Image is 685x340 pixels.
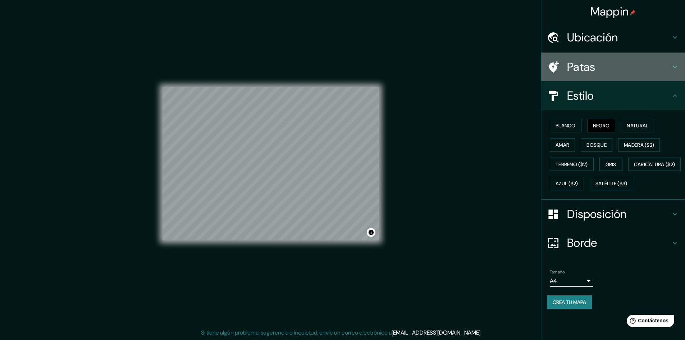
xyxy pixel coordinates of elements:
button: Blanco [550,119,581,132]
font: Borde [567,235,597,250]
button: Satélite ($3) [590,177,633,190]
font: . [480,329,481,336]
font: Patas [567,59,595,74]
a: [EMAIL_ADDRESS][DOMAIN_NAME] [392,329,480,336]
font: Negro [593,122,610,129]
button: Crea tu mapa [547,295,592,309]
div: Patas [541,53,685,81]
canvas: Mapa [163,87,379,240]
font: . [483,328,484,336]
div: Borde [541,228,685,257]
font: Bosque [586,142,607,148]
button: Activar o desactivar atribución [367,228,375,237]
div: Estilo [541,81,685,110]
div: A4 [550,275,593,287]
font: Si tiene algún problema, sugerencia o inquietud, envíe un correo electrónico a [201,329,392,336]
font: Disposición [567,207,626,222]
font: Amar [556,142,569,148]
font: Ubicación [567,30,618,45]
font: Satélite ($3) [595,181,627,187]
font: Gris [606,161,616,168]
button: Madera ($2) [618,138,660,152]
font: Crea tu mapa [553,299,586,305]
button: Bosque [581,138,612,152]
font: Mappin [590,4,629,19]
font: Madera ($2) [624,142,654,148]
button: Caricatura ($2) [628,158,681,171]
button: Amar [550,138,575,152]
font: . [481,328,483,336]
font: A4 [550,277,557,285]
iframe: Lanzador de widgets de ayuda [621,312,677,332]
div: Ubicación [541,23,685,52]
font: Azul ($2) [556,181,578,187]
div: Disposición [541,200,685,228]
button: Negro [587,119,616,132]
font: Tamaño [550,269,565,275]
img: pin-icon.png [630,10,636,15]
font: Natural [627,122,648,129]
font: Terreno ($2) [556,161,588,168]
font: Caricatura ($2) [634,161,675,168]
button: Gris [599,158,622,171]
button: Azul ($2) [550,177,584,190]
button: Terreno ($2) [550,158,594,171]
button: Natural [621,119,654,132]
font: Estilo [567,88,594,103]
font: Blanco [556,122,576,129]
